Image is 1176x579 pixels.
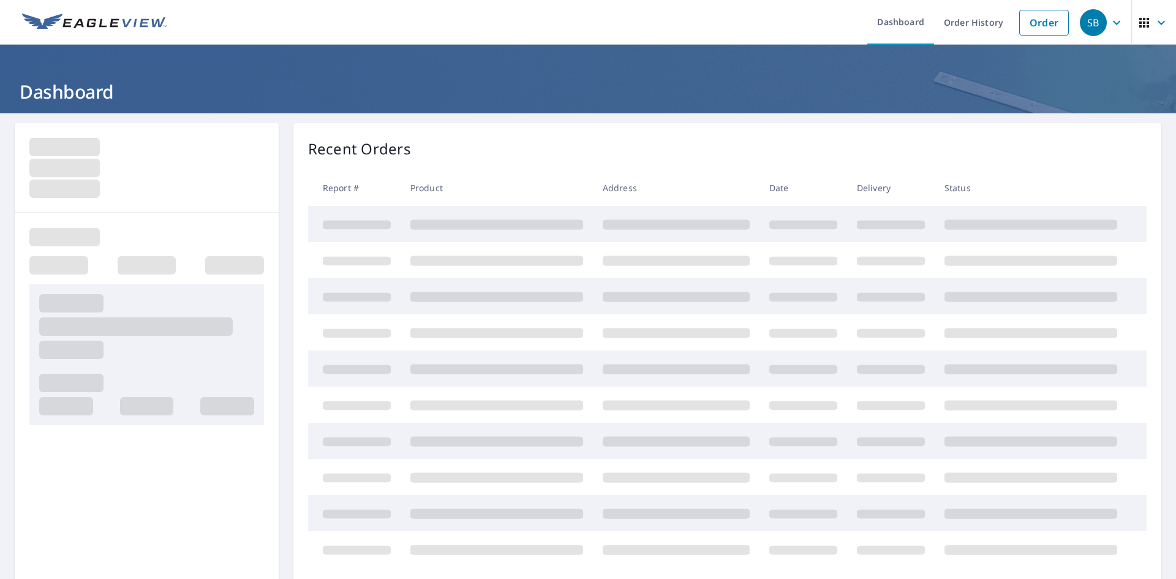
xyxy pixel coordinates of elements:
p: Recent Orders [308,138,411,160]
th: Address [593,170,759,206]
h1: Dashboard [15,79,1161,104]
th: Date [759,170,847,206]
th: Product [401,170,593,206]
img: EV Logo [22,13,167,32]
th: Report # [308,170,401,206]
a: Order [1019,10,1069,36]
th: Delivery [847,170,935,206]
div: SB [1080,9,1107,36]
th: Status [935,170,1127,206]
